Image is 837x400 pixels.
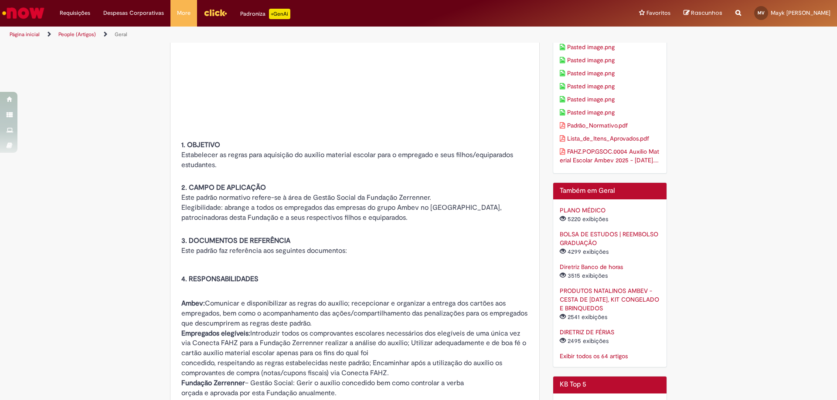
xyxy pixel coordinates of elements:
[758,10,765,16] span: MV
[560,215,610,223] span: 5220 exibições
[240,9,290,19] div: Padroniza
[10,31,40,38] a: Página inicial
[103,9,164,17] span: Despesas Corporativas
[560,272,609,279] span: 3515 exibições
[560,230,658,247] a: BOLSA DE ESTUDOS | REEMBOLSO GRADUAÇÃO
[181,141,220,149] span: 1. OBJETIVO
[560,287,659,312] a: PRODUTOS NATALINOS AMBEV - CESTA DE [DATE], KIT CONGELADO E BRINQUEDOS
[560,1,660,167] ul: Anexos
[269,9,290,19] p: +GenAi
[115,31,127,38] a: Geral
[181,299,205,308] strong: Ambev:
[560,206,606,214] a: PLANO MÉDICO
[560,82,660,91] a: Download de anexo Pasted image.png
[181,203,502,222] span: Elegibilidade: abrange a todos os empregados das empresas do grupo Ambev no [GEOGRAPHIC_DATA], pa...
[181,183,266,192] span: 2. CAMPO DE APLICAÇÃO
[560,187,660,195] h2: Também em Geral
[181,193,431,202] span: Este padrão normativo refere-se à área de Gestão Social da Fundação Zerrenner.
[1,4,46,22] img: ServiceNow
[560,56,660,64] a: Download de anexo Pasted image.png
[181,29,574,136] img: sys_attachment.do
[560,248,610,255] span: 4299 exibições
[560,121,660,130] a: Download de anexo Padrão_Normativo.pdf
[684,9,722,17] a: Rascunhos
[204,6,227,19] img: click_logo_yellow_360x200.png
[60,9,90,17] span: Requisições
[560,134,660,143] a: Download de anexo Lista_de_Itens_Aprovados.pdf
[177,9,191,17] span: More
[58,31,96,38] a: People (Artigos)
[771,9,830,17] span: Mayk [PERSON_NAME]
[181,299,527,397] span: Comunicar e disponibilizar as regras do auxílio; recepcionar e organizar a entrega dos cartões ao...
[560,337,610,345] span: 2495 exibições
[560,95,660,104] a: Download de anexo Pasted image.png
[181,151,513,169] span: Estabelecer as regras para aquisição do auxílio material escolar para o empregado e seus filhos/e...
[7,27,551,43] ul: Trilhas de página
[560,43,660,51] a: Download de anexo Pasted image.png
[560,263,623,271] a: Diretriz Banco de horas
[181,329,250,338] strong: Empregados elegíveis:
[560,381,660,389] h2: KB Top 5
[560,352,628,360] a: Exibir todos os 64 artigos
[691,9,722,17] span: Rascunhos
[181,236,290,245] span: 3. DOCUMENTOS DE REFERÊNCIA
[560,328,614,336] a: DIRETRIZ DE FÉRIAS
[553,182,667,368] div: Também em Geral
[560,147,660,165] a: Download de anexo FAHZ.POP.GSOC.0004 Auxílio Material Escolar Ambev 2025 - 02.01.25.pdf
[560,108,660,117] a: Download de anexo Pasted image.png
[560,313,609,321] span: 2541 exibições
[646,9,670,17] span: Favoritos
[560,69,660,77] a: Download de anexo Pasted image.png
[181,246,347,255] span: Este padrão faz referência aos seguintes documentos:
[181,379,245,387] strong: Fundação Zerrenner
[181,275,259,283] span: 4. RESPONSABILIDADES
